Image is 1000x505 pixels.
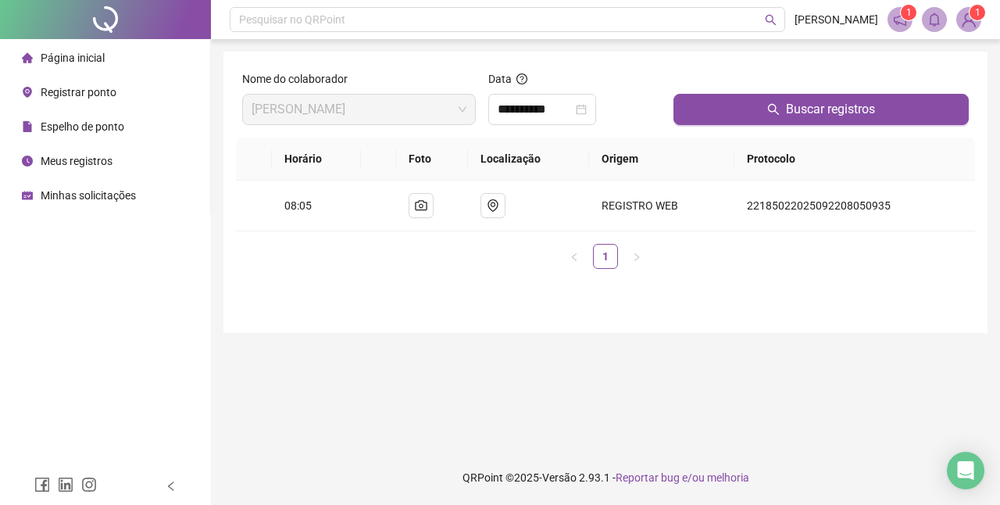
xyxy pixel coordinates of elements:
[765,14,777,26] span: search
[284,199,312,212] span: 08:05
[589,138,734,181] th: Origem
[81,477,97,492] span: instagram
[542,471,577,484] span: Versão
[41,52,105,64] span: Página inicial
[893,13,907,27] span: notification
[166,481,177,492] span: left
[488,73,512,85] span: Data
[593,244,618,269] li: 1
[616,471,749,484] span: Reportar bug e/ou melhoria
[252,95,466,124] span: GUILHERME GRACIOTTI BERGANTINI DOMINGUES
[734,181,975,231] td: 22185022025092208050935
[41,189,136,202] span: Minhas solicitações
[906,7,912,18] span: 1
[58,477,73,492] span: linkedin
[22,121,33,132] span: file
[396,138,467,181] th: Foto
[22,87,33,98] span: environment
[562,244,587,269] li: Página anterior
[901,5,916,20] sup: 1
[242,70,358,88] label: Nome do colaborador
[589,181,734,231] td: REGISTRO WEB
[734,138,975,181] th: Protocolo
[927,13,941,27] span: bell
[41,86,116,98] span: Registrar ponto
[795,11,878,28] span: [PERSON_NAME]
[957,8,980,31] img: 79402
[632,252,641,262] span: right
[468,138,590,181] th: Localização
[22,190,33,201] span: schedule
[211,450,1000,505] footer: QRPoint © 2025 - 2.93.1 -
[594,245,617,268] a: 1
[487,199,499,212] span: environment
[415,199,427,212] span: camera
[34,477,50,492] span: facebook
[570,252,579,262] span: left
[947,452,984,489] div: Open Intercom Messenger
[562,244,587,269] button: left
[624,244,649,269] li: Próxima página
[673,94,969,125] button: Buscar registros
[624,244,649,269] button: right
[41,120,124,133] span: Espelho de ponto
[767,103,780,116] span: search
[975,7,980,18] span: 1
[272,138,361,181] th: Horário
[516,73,527,84] span: question-circle
[22,52,33,63] span: home
[22,156,33,167] span: clock-circle
[970,5,985,20] sup: Atualize o seu contato no menu Meus Dados
[786,100,875,119] span: Buscar registros
[41,155,112,167] span: Meus registros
